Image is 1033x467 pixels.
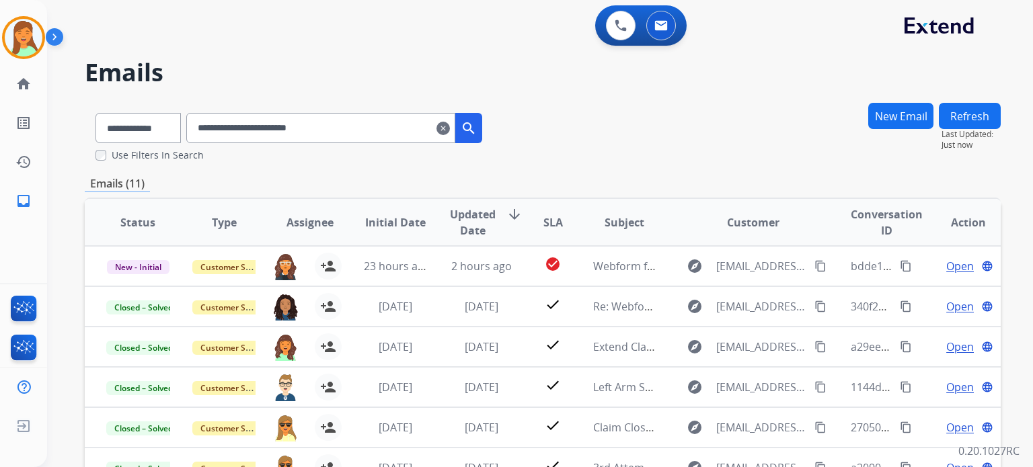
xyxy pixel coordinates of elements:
[946,379,974,395] span: Open
[545,256,561,272] mat-icon: check_circle
[112,148,204,162] label: Use Filters In Search
[687,298,703,314] mat-icon: explore
[687,379,703,395] mat-icon: explore
[15,154,32,170] mat-icon: history
[958,443,1020,459] p: 0.20.1027RC
[451,259,512,273] span: 2 hours ago
[545,417,561,433] mat-icon: check
[942,129,1001,140] span: Last Updated:
[716,339,806,355] span: [EMAIL_ADDRESS][DOMAIN_NAME]
[814,300,827,312] mat-icon: content_copy
[593,259,898,273] span: Webform from [EMAIL_ADDRESS][DOMAIN_NAME] on [DATE]
[465,339,498,354] span: [DATE]
[900,341,912,353] mat-icon: content_copy
[593,380,697,394] span: Left Arm Sofa Chaise
[320,258,336,274] mat-icon: person_add
[716,298,806,314] span: [EMAIL_ADDRESS][DOMAIN_NAME]
[106,341,181,355] span: Closed – Solved
[543,214,563,230] span: SLA
[272,293,299,321] img: agent-avatar
[192,421,280,435] span: Customer Support
[320,379,336,395] mat-icon: person_add
[915,199,1001,246] th: Action
[900,300,912,312] mat-icon: content_copy
[593,420,658,435] span: Claim Closed
[814,260,827,272] mat-icon: content_copy
[687,258,703,274] mat-icon: explore
[192,341,280,355] span: Customer Support
[272,333,299,361] img: agent-avatar
[814,381,827,393] mat-icon: content_copy
[593,299,916,314] span: Re: Webform from [EMAIL_ADDRESS][DOMAIN_NAME] on [DATE]
[981,421,993,433] mat-icon: language
[716,258,806,274] span: [EMAIL_ADDRESS][DOMAIN_NAME]
[106,381,181,395] span: Closed – Solved
[192,260,280,274] span: Customer Support
[939,103,1001,129] button: Refresh
[946,419,974,435] span: Open
[605,214,644,230] span: Subject
[15,76,32,92] mat-icon: home
[192,381,280,395] span: Customer Support
[946,339,974,355] span: Open
[272,374,299,401] img: agent-avatar
[85,175,150,192] p: Emails (11)
[5,19,42,56] img: avatar
[106,300,181,314] span: Closed – Solved
[716,419,806,435] span: [EMAIL_ADDRESS][DOMAIN_NAME]
[942,140,1001,151] span: Just now
[120,214,155,230] span: Status
[851,206,923,239] span: Conversation ID
[365,214,426,230] span: Initial Date
[981,381,993,393] mat-icon: language
[687,419,703,435] mat-icon: explore
[946,298,974,314] span: Open
[320,298,336,314] mat-icon: person_add
[379,299,412,314] span: [DATE]
[868,103,933,129] button: New Email
[85,59,1001,86] h2: Emails
[320,419,336,435] mat-icon: person_add
[900,381,912,393] mat-icon: content_copy
[506,206,523,222] mat-icon: arrow_downward
[106,421,181,435] span: Closed – Solved
[286,214,334,230] span: Assignee
[107,260,169,274] span: New - Initial
[687,339,703,355] mat-icon: explore
[900,421,912,433] mat-icon: content_copy
[15,193,32,209] mat-icon: inbox
[15,115,32,131] mat-icon: list_alt
[946,258,974,274] span: Open
[593,339,699,354] span: Extend Claim Update
[450,206,496,239] span: Updated Date
[981,300,993,312] mat-icon: language
[981,260,993,272] mat-icon: language
[320,339,336,355] mat-icon: person_add
[545,377,561,393] mat-icon: check
[379,420,412,435] span: [DATE]
[192,300,280,314] span: Customer Support
[461,120,477,136] mat-icon: search
[545,337,561,353] mat-icon: check
[465,299,498,314] span: [DATE]
[212,214,237,230] span: Type
[379,339,412,354] span: [DATE]
[716,379,806,395] span: [EMAIL_ADDRESS][DOMAIN_NAME]
[465,380,498,394] span: [DATE]
[727,214,779,230] span: Customer
[814,421,827,433] mat-icon: content_copy
[436,120,450,136] mat-icon: clear
[379,380,412,394] span: [DATE]
[814,341,827,353] mat-icon: content_copy
[900,260,912,272] mat-icon: content_copy
[364,259,430,273] span: 23 hours ago
[545,296,561,312] mat-icon: check
[981,341,993,353] mat-icon: language
[272,253,299,280] img: agent-avatar
[272,414,299,441] img: agent-avatar
[465,420,498,435] span: [DATE]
